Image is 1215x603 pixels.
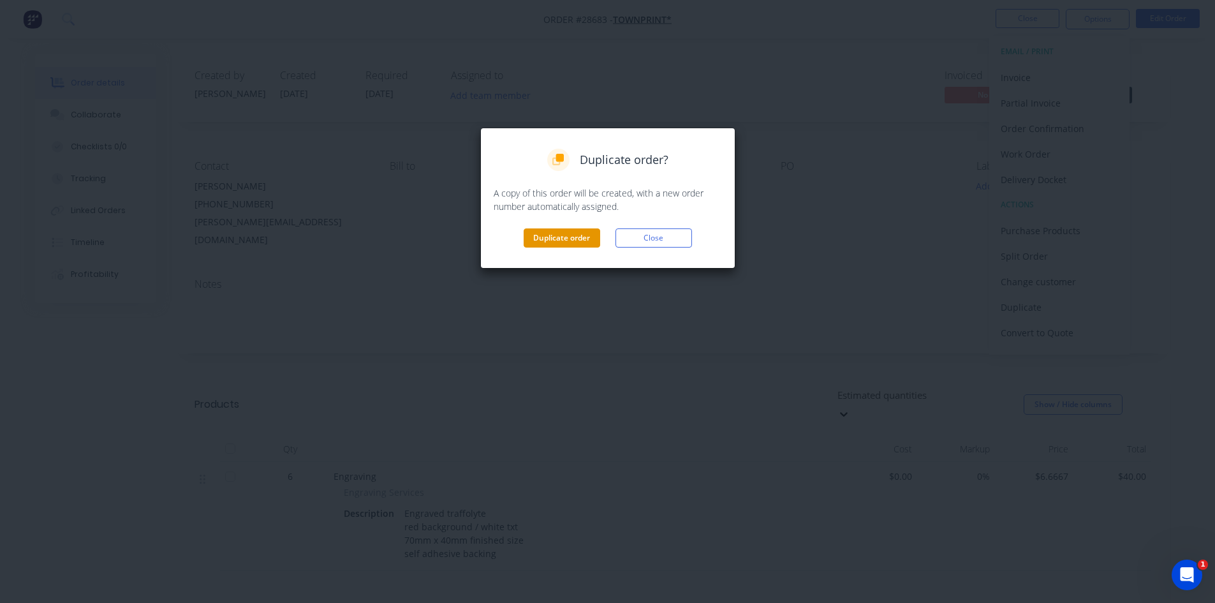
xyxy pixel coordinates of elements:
button: Close [615,228,692,248]
button: Duplicate order [524,228,600,248]
span: 1 [1198,560,1208,570]
iframe: Intercom live chat [1172,560,1202,590]
p: A copy of this order will be created, with a new order number automatically assigned. [494,186,722,213]
span: Duplicate order? [580,151,668,168]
